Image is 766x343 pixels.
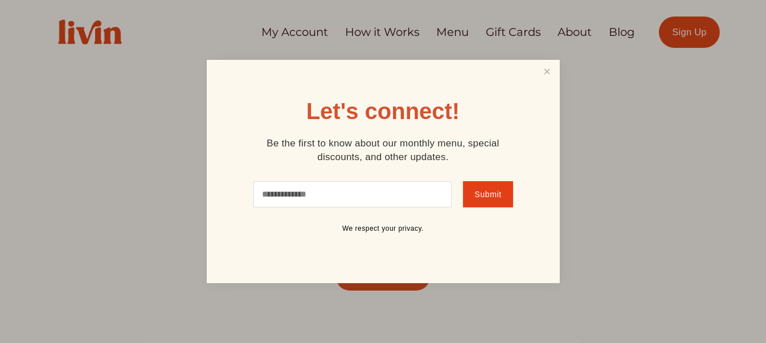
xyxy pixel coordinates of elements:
button: Submit [463,181,513,207]
span: Submit [474,190,502,199]
a: Close [536,62,558,83]
p: Be the first to know about our monthly menu, special discounts, and other updates. [247,137,520,164]
h1: Let's connect! [306,100,460,122]
p: We respect your privacy. [247,224,520,234]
